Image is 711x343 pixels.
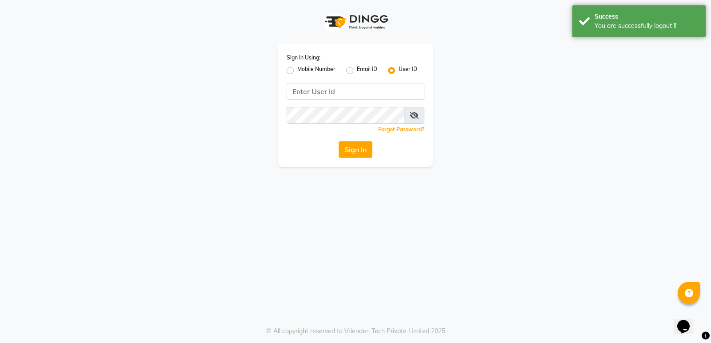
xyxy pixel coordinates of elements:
[287,83,424,100] input: Username
[339,141,372,158] button: Sign In
[595,21,699,31] div: You are successfully logout !!
[378,126,424,133] a: Forgot Password?
[674,308,702,334] iframe: chat widget
[357,65,377,76] label: Email ID
[287,107,404,124] input: Username
[297,65,336,76] label: Mobile Number
[399,65,417,76] label: User ID
[287,54,320,62] label: Sign In Using:
[595,12,699,21] div: Success
[320,9,391,35] img: logo1.svg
